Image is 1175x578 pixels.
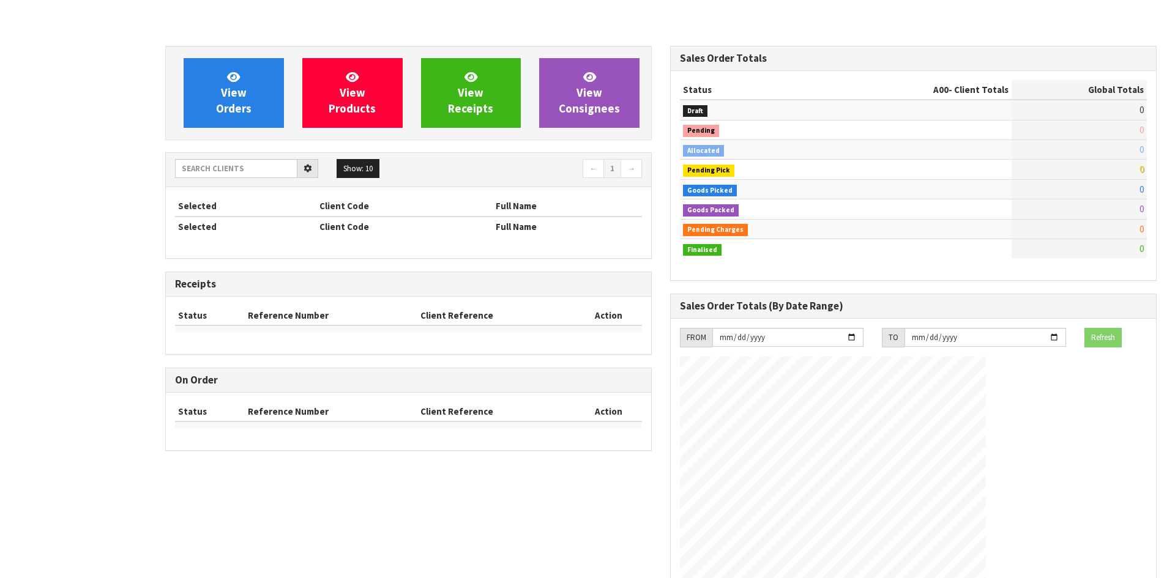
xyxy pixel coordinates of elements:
button: Refresh [1084,328,1122,347]
th: Status [175,402,245,421]
span: Goods Picked [683,185,737,197]
div: FROM [680,328,712,347]
span: 0 [1140,223,1144,235]
th: Action [575,402,642,421]
span: 0 [1140,144,1144,155]
nav: Page navigation [417,159,642,180]
a: ← [583,159,604,179]
span: 0 [1140,104,1144,116]
th: Full Name [493,217,642,236]
span: A00 [933,84,949,95]
th: Client Reference [417,306,575,325]
h3: On Order [175,374,642,386]
span: View Receipts [448,70,493,116]
span: View Orders [216,70,252,116]
a: → [621,159,642,179]
a: ViewOrders [184,58,284,128]
th: Global Totals [1012,80,1147,100]
span: View Consignees [559,70,620,116]
a: ViewProducts [302,58,403,128]
th: Status [175,306,245,325]
span: Goods Packed [683,204,739,217]
a: ViewConsignees [539,58,640,128]
span: Finalised [683,244,722,256]
span: 0 [1140,124,1144,136]
a: 1 [603,159,621,179]
span: Allocated [683,145,724,157]
th: Reference Number [245,402,418,421]
a: ViewReceipts [421,58,521,128]
h3: Sales Order Totals [680,53,1147,64]
th: Action [575,306,642,325]
th: Client Code [316,196,493,216]
span: Pending Pick [683,165,734,177]
span: Draft [683,105,707,117]
th: Status [680,80,834,100]
span: Pending [683,125,719,137]
h3: Sales Order Totals (By Date Range) [680,300,1147,312]
span: View Products [329,70,376,116]
th: Client Reference [417,402,575,421]
th: Reference Number [245,306,418,325]
span: 0 [1140,243,1144,254]
h3: Receipts [175,278,642,290]
div: TO [882,328,905,347]
button: Show: 10 [337,159,379,179]
span: 0 [1140,203,1144,215]
span: 0 [1140,183,1144,195]
th: Selected [175,217,316,236]
th: Selected [175,196,316,216]
input: Search clients [175,159,297,178]
th: - Client Totals [834,80,1012,100]
th: Client Code [316,217,493,236]
th: Full Name [493,196,642,216]
span: 0 [1140,163,1144,175]
span: Pending Charges [683,224,748,236]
